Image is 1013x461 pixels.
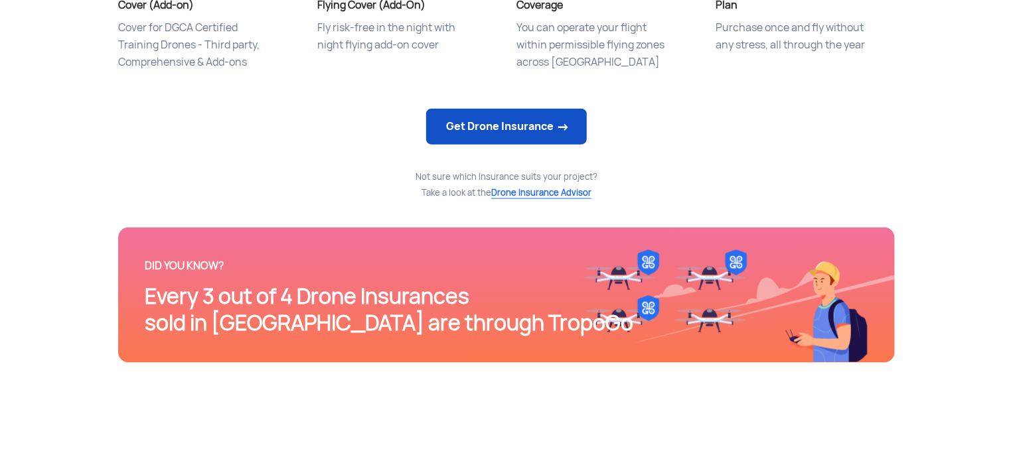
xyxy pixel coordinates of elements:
[716,19,895,86] p: Purchase once and fly without any stress, all through the year
[491,187,591,199] span: Drone Insurance Advisor
[145,283,868,336] div: Every 3 out of 4 Drone Insurances sold in [GEOGRAPHIC_DATA] are through TropoGo
[118,19,297,86] p: Cover for DGCA Certified Training Drones - Third party, Comprehensive & Add-ons
[118,169,895,201] div: Not sure which Insurance suits your project? Take a look at the
[317,19,497,86] p: Fly risk-free in the night with night flying add-on cover
[145,254,868,278] div: DID YOU KNOW?
[426,109,587,145] a: Get Drone Insurance
[516,19,696,86] p: You can operate your flight within permissible flying zones across [GEOGRAPHIC_DATA]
